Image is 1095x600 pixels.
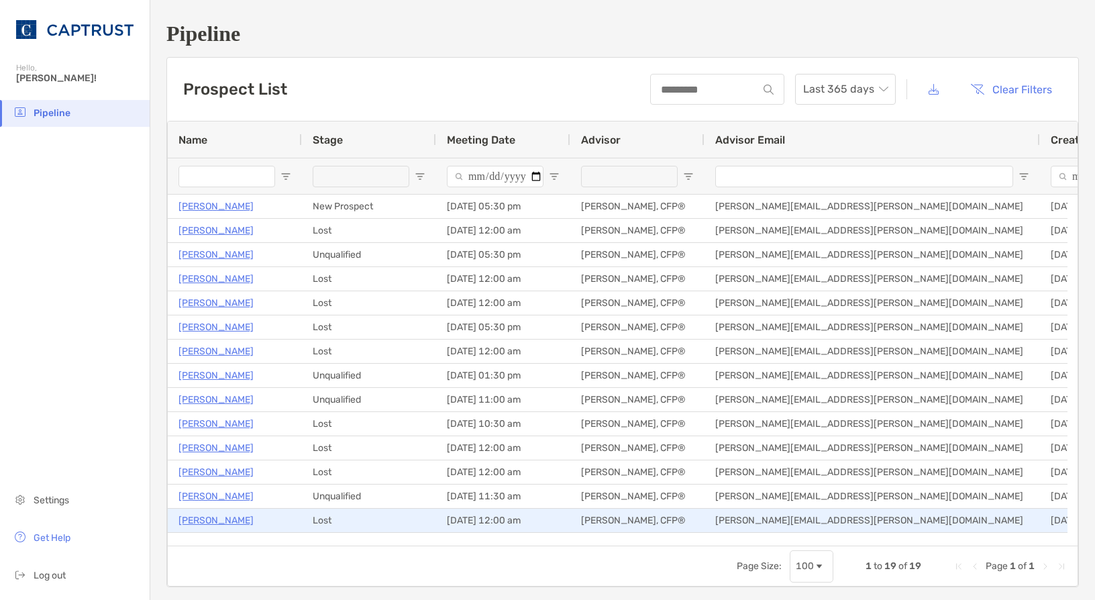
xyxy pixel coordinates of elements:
div: [PERSON_NAME], CFP® [570,267,705,291]
p: [PERSON_NAME] [178,270,254,287]
div: Lost [302,412,436,436]
a: [PERSON_NAME] [178,367,254,384]
a: [PERSON_NAME] [178,512,254,529]
div: [DATE] 11:00 am [436,388,570,411]
a: [PERSON_NAME] [178,391,254,408]
div: [DATE] 10:30 am [436,412,570,436]
span: Meeting Date [447,134,515,146]
span: Log out [34,570,66,581]
div: [PERSON_NAME], CFP® [570,364,705,387]
div: New Prospect [302,195,436,218]
div: Unqualified [302,485,436,508]
div: [DATE] 12:00 am [436,340,570,363]
span: Page [986,560,1008,572]
a: [PERSON_NAME] [178,319,254,336]
div: [PERSON_NAME], CFP® [570,340,705,363]
div: [DATE] 12:00 am [436,509,570,532]
span: Last 365 days [803,74,888,104]
img: settings icon [12,491,28,507]
span: Advisor Email [715,134,785,146]
div: [DATE] 12:00 am [436,460,570,484]
span: Get Help [34,532,70,544]
div: [DATE] 12:00 am [436,219,570,242]
span: 19 [884,560,896,572]
div: Page Size: [737,560,782,572]
span: Pipeline [34,107,70,119]
input: Name Filter Input [178,166,275,187]
div: [PERSON_NAME], CFP® [570,533,705,556]
a: [PERSON_NAME] [178,343,254,360]
div: Previous Page [970,561,980,572]
div: [PERSON_NAME][EMAIL_ADDRESS][PERSON_NAME][DOMAIN_NAME] [705,267,1040,291]
div: [DATE] 05:30 pm [436,243,570,266]
div: [PERSON_NAME], CFP® [570,315,705,339]
div: [PERSON_NAME], CFP® [570,388,705,411]
h1: Pipeline [166,21,1079,46]
button: Open Filter Menu [683,171,694,182]
div: [PERSON_NAME][EMAIL_ADDRESS][PERSON_NAME][DOMAIN_NAME] [705,340,1040,363]
img: logout icon [12,566,28,583]
p: [PERSON_NAME] [178,295,254,311]
span: Name [178,134,207,146]
button: Open Filter Menu [415,171,425,182]
span: of [1018,560,1027,572]
span: Stage [313,134,343,146]
div: First Page [953,561,964,572]
div: [PERSON_NAME][EMAIL_ADDRESS][PERSON_NAME][DOMAIN_NAME] [705,219,1040,242]
p: [PERSON_NAME] [178,415,254,432]
div: [PERSON_NAME][EMAIL_ADDRESS][PERSON_NAME][DOMAIN_NAME] [705,364,1040,387]
img: input icon [764,85,774,95]
div: [DATE] 12:00 am [436,533,570,556]
button: Clear Filters [960,74,1062,104]
div: [DATE] 12:00 am [436,267,570,291]
div: [DATE] 01:30 pm [436,364,570,387]
div: Next Page [1040,561,1051,572]
span: 1 [1010,560,1016,572]
input: Meeting Date Filter Input [447,166,543,187]
button: Open Filter Menu [549,171,560,182]
a: [PERSON_NAME] [178,464,254,481]
div: [PERSON_NAME][EMAIL_ADDRESS][PERSON_NAME][DOMAIN_NAME] [705,315,1040,339]
div: [DATE] 11:30 am [436,485,570,508]
span: 1 [866,560,872,572]
span: of [898,560,907,572]
a: [PERSON_NAME] [178,222,254,239]
div: [PERSON_NAME][EMAIL_ADDRESS][PERSON_NAME][DOMAIN_NAME] [705,485,1040,508]
div: Lost [302,436,436,460]
div: Lost [302,219,436,242]
div: Lost [302,460,436,484]
div: Unqualified [302,388,436,411]
div: Lost [302,267,436,291]
div: [PERSON_NAME], CFP® [570,243,705,266]
span: Settings [34,495,69,506]
input: Advisor Email Filter Input [715,166,1013,187]
a: [PERSON_NAME] [178,198,254,215]
p: [PERSON_NAME] [178,246,254,263]
div: [PERSON_NAME][EMAIL_ADDRESS][PERSON_NAME][DOMAIN_NAME] [705,388,1040,411]
div: [PERSON_NAME], CFP® [570,485,705,508]
div: [DATE] 05:30 pm [436,195,570,218]
div: 100 [796,560,814,572]
span: Advisor [581,134,621,146]
img: pipeline icon [12,104,28,120]
div: [PERSON_NAME][EMAIL_ADDRESS][PERSON_NAME][DOMAIN_NAME] [705,195,1040,218]
div: [DATE] 05:30 pm [436,315,570,339]
div: [PERSON_NAME][EMAIL_ADDRESS][PERSON_NAME][DOMAIN_NAME] [705,291,1040,315]
span: 19 [909,560,921,572]
div: Lost [302,533,436,556]
div: [DATE] 12:00 am [436,291,570,315]
h3: Prospect List [183,80,287,99]
div: [PERSON_NAME], CFP® [570,219,705,242]
p: [PERSON_NAME] [178,488,254,505]
img: CAPTRUST Logo [16,5,134,54]
div: Last Page [1056,561,1067,572]
div: Lost [302,509,436,532]
a: [PERSON_NAME] [178,440,254,456]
